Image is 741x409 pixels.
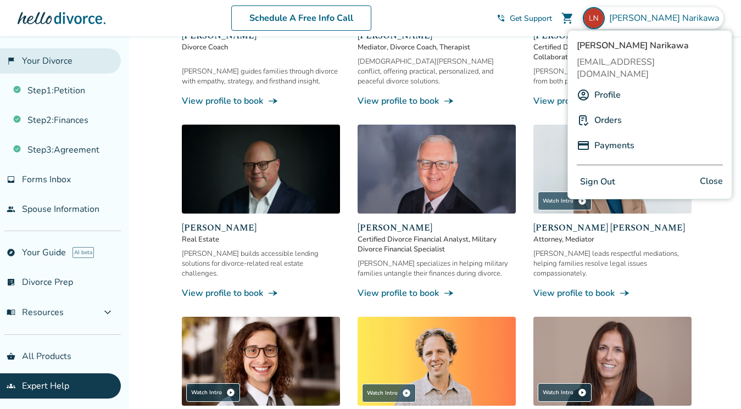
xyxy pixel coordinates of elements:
img: David Smith [358,125,516,214]
a: View profile to bookline_end_arrow_notch [358,95,516,107]
span: list_alt_check [7,278,15,287]
span: phone_in_talk [497,14,505,23]
img: lamiro29@gmail.com [583,7,605,29]
a: View profile to bookline_end_arrow_notch [358,287,516,299]
span: shopping_cart [561,12,574,25]
span: line_end_arrow_notch [268,96,278,107]
div: Watch Intro [186,383,240,402]
div: [PERSON_NAME] guides families through divorce with empathy, strategy, and firsthand insight. [182,66,340,86]
img: Alex Glassmann [182,317,340,406]
span: explore [7,248,15,257]
span: groups [7,382,15,390]
span: Get Support [510,13,552,24]
span: menu_book [7,308,15,317]
span: Real Estate [182,234,340,244]
img: James Traub [358,317,516,406]
span: expand_more [101,306,114,319]
span: line_end_arrow_notch [443,96,454,107]
img: Chris Freemott [182,125,340,214]
span: Divorce Coach [182,42,340,52]
span: Certified Divorce Financial Analyst, Military Divorce Financial Specialist [358,234,516,254]
div: [PERSON_NAME] builds accessible lending solutions for divorce-related real estate challenges. [182,249,340,278]
span: people [7,205,15,214]
a: View profile to bookline_end_arrow_notch [182,95,340,107]
span: flag_2 [7,57,15,65]
span: [PERSON_NAME] [358,221,516,234]
span: [PERSON_NAME] [182,221,340,234]
span: Resources [7,306,64,318]
span: Forms Inbox [22,173,71,186]
a: phone_in_talkGet Support [497,13,552,24]
span: line_end_arrow_notch [268,288,278,299]
div: [DEMOGRAPHIC_DATA][PERSON_NAME] conflict, offering practical, personalized, and peaceful divorce ... [358,57,516,86]
a: View profile to bookline_end_arrow_notch [182,287,340,299]
span: [PERSON_NAME] Narikawa [609,12,723,24]
span: play_circle [402,389,411,397]
span: inbox [7,175,15,184]
span: line_end_arrow_notch [443,288,454,299]
div: [PERSON_NAME] specializes in helping military families untangle their finances during divorce. [358,259,516,278]
span: Mediator, Divorce Coach, Therapist [358,42,516,52]
span: AI beta [73,247,94,258]
iframe: Chat Widget [495,18,741,409]
a: Schedule A Free Info Call [231,5,371,31]
div: Watch Intro [362,384,416,402]
span: shopping_basket [7,352,15,361]
span: play_circle [226,388,235,397]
